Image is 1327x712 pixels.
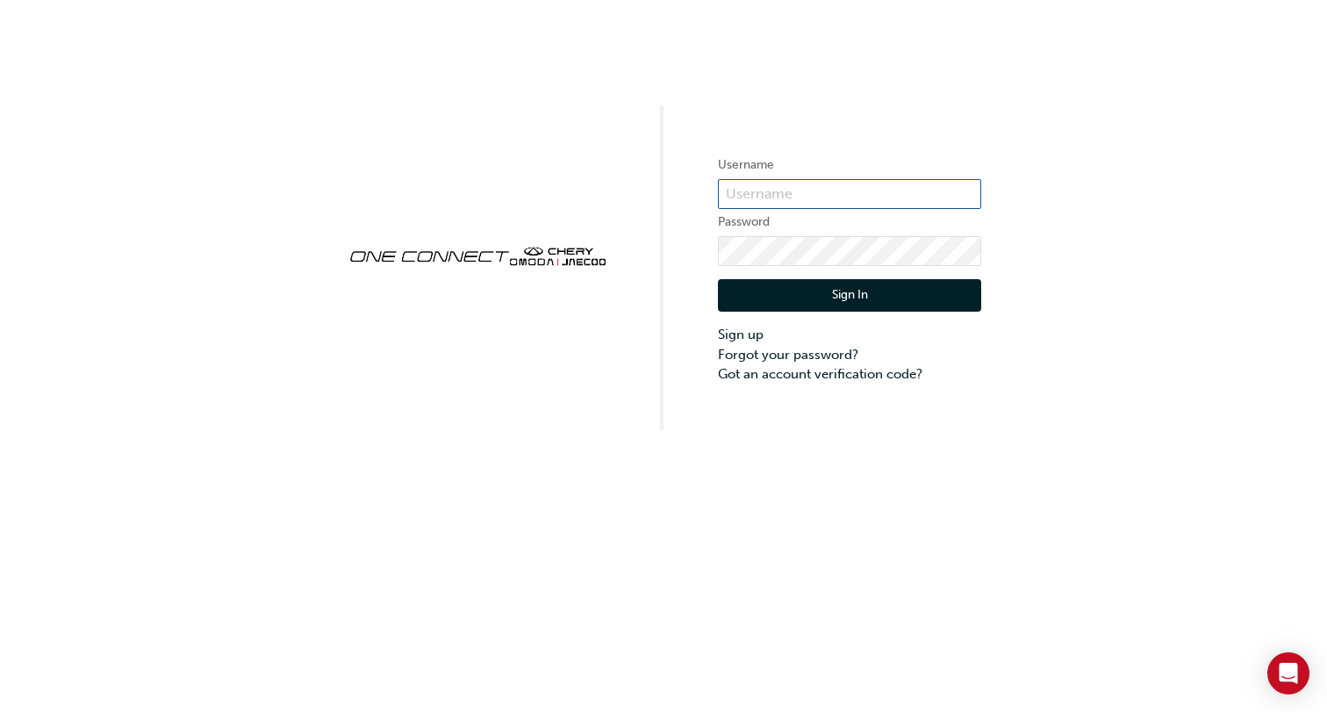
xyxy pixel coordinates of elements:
[718,325,981,345] a: Sign up
[718,155,981,176] label: Username
[718,279,981,313] button: Sign In
[718,364,981,385] a: Got an account verification code?
[718,179,981,209] input: Username
[346,232,609,277] img: oneconnect
[718,345,981,365] a: Forgot your password?
[718,212,981,233] label: Password
[1267,652,1309,694] div: Open Intercom Messenger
